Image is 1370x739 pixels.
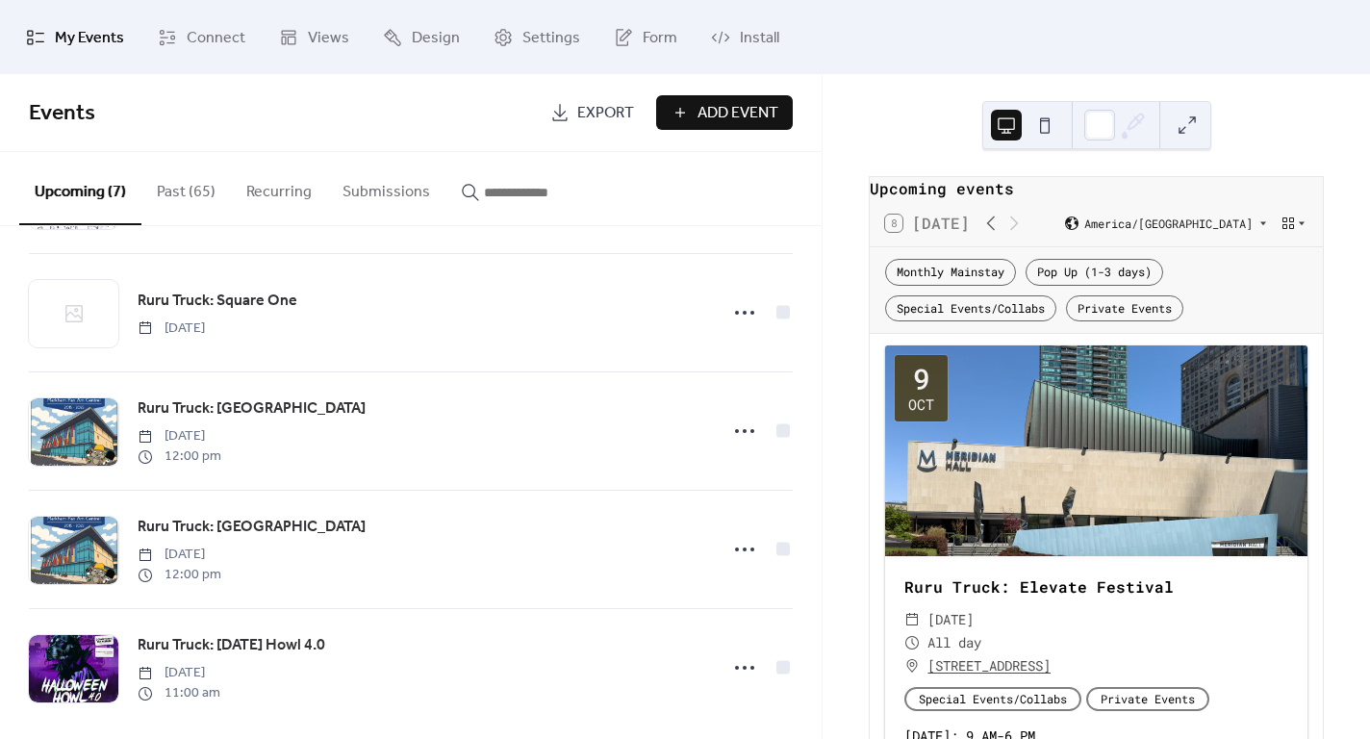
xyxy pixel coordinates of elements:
span: [DATE] [138,319,205,339]
span: Export [577,102,634,125]
a: Views [265,8,364,66]
span: Settings [522,23,580,53]
span: America/[GEOGRAPHIC_DATA] [1084,217,1253,229]
span: 11:00 am [138,683,220,703]
div: ​ [904,654,920,677]
div: Pop Up (1-3 days) [1026,259,1163,286]
button: Recurring [231,152,327,223]
span: [DATE] [927,608,974,631]
button: Past (65) [141,152,231,223]
span: Ruru Truck: [GEOGRAPHIC_DATA] [138,397,366,420]
span: 12:00 pm [138,446,221,467]
span: Connect [187,23,245,53]
div: ​ [904,631,920,654]
a: Install [697,8,794,66]
a: Ruru Truck: [DATE] Howl 4.0 [138,633,325,658]
span: Form [643,23,677,53]
a: Design [368,8,474,66]
span: Ruru Truck: [DATE] Howl 4.0 [138,634,325,657]
a: Form [599,8,692,66]
a: Settings [479,8,595,66]
span: My Events [55,23,124,53]
span: Install [740,23,779,53]
a: Ruru Truck: [GEOGRAPHIC_DATA] [138,515,366,540]
a: [STREET_ADDRESS] [927,654,1051,677]
span: Events [29,92,95,135]
button: Add Event [656,95,793,130]
span: Add Event [698,102,778,125]
a: Ruru Truck: Square One [138,289,297,314]
div: Special Events/Collabs [885,295,1056,322]
span: [DATE] [138,545,221,565]
a: Connect [143,8,260,66]
div: 9 [913,365,930,394]
div: ​ [904,608,920,631]
a: Export [536,95,648,130]
a: My Events [12,8,139,66]
div: Upcoming events [870,177,1323,200]
span: Ruru Truck: Square One [138,290,297,313]
span: Views [308,23,349,53]
span: [DATE] [138,663,220,683]
div: Ruru Truck: Elevate Festival [885,575,1307,599]
button: Submissions [327,152,445,223]
div: Monthly Mainstay [885,259,1016,286]
span: Design [412,23,460,53]
span: All day [927,631,981,654]
div: Oct [908,397,934,412]
a: Ruru Truck: [GEOGRAPHIC_DATA] [138,396,366,421]
button: Upcoming (7) [19,152,141,225]
span: Ruru Truck: [GEOGRAPHIC_DATA] [138,516,366,539]
div: Private Events [1066,295,1183,322]
span: [DATE] [138,426,221,446]
span: 12:00 pm [138,565,221,585]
